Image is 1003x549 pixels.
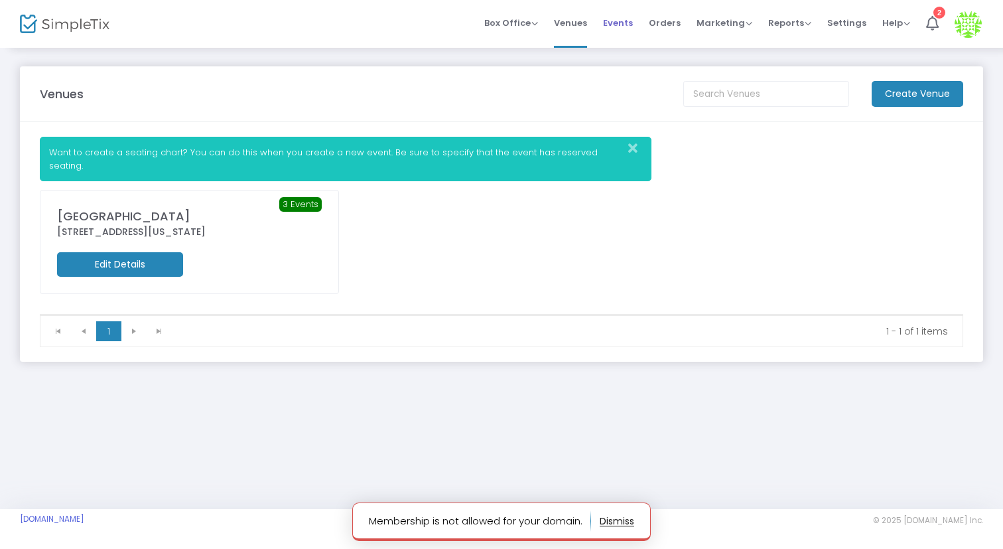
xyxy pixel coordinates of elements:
button: Close [624,137,651,159]
span: Events [603,6,633,40]
kendo-pager-info: 1 - 1 of 1 items [181,325,948,338]
span: Venues [554,6,587,40]
span: Box Office [484,17,538,29]
m-panel-title: Venues [40,85,84,103]
m-button: Edit Details [57,252,183,277]
span: 3 Events [279,197,322,212]
p: Membership is not allowed for your domain. [369,510,591,532]
div: [GEOGRAPHIC_DATA] [57,207,322,225]
span: © 2025 [DOMAIN_NAME] Inc. [873,515,983,526]
a: [DOMAIN_NAME] [20,514,84,524]
input: Search Venues [683,81,849,107]
div: Data table [40,315,963,315]
span: Orders [649,6,681,40]
div: [STREET_ADDRESS][US_STATE] [57,225,322,239]
button: dismiss [600,510,634,532]
span: Marketing [697,17,752,29]
span: Settings [827,6,866,40]
span: Reports [768,17,811,29]
span: Help [882,17,910,29]
div: 2 [933,5,945,17]
div: Want to create a seating chart? You can do this when you create a new event. Be sure to specify t... [40,137,651,181]
span: Page 1 [96,321,121,341]
m-button: Create Venue [872,81,963,107]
